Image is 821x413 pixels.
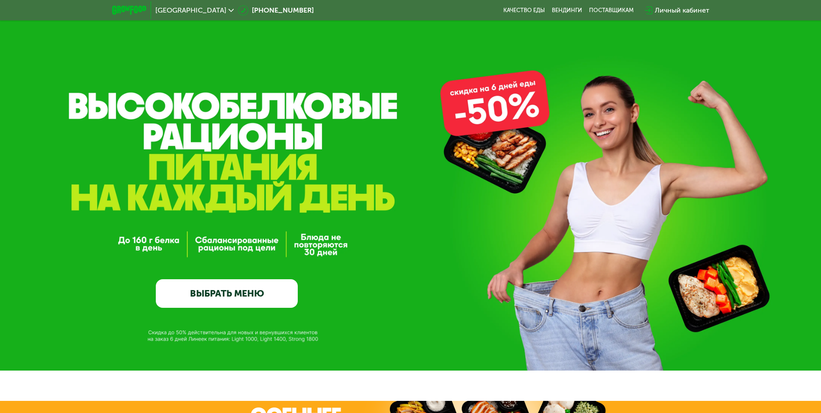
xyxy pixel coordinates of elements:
[503,7,545,14] a: Качество еды
[238,5,314,16] a: [PHONE_NUMBER]
[655,5,709,16] div: Личный кабинет
[552,7,582,14] a: Вендинги
[589,7,634,14] div: поставщикам
[156,279,298,308] a: ВЫБРАТЬ МЕНЮ
[155,7,226,14] span: [GEOGRAPHIC_DATA]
